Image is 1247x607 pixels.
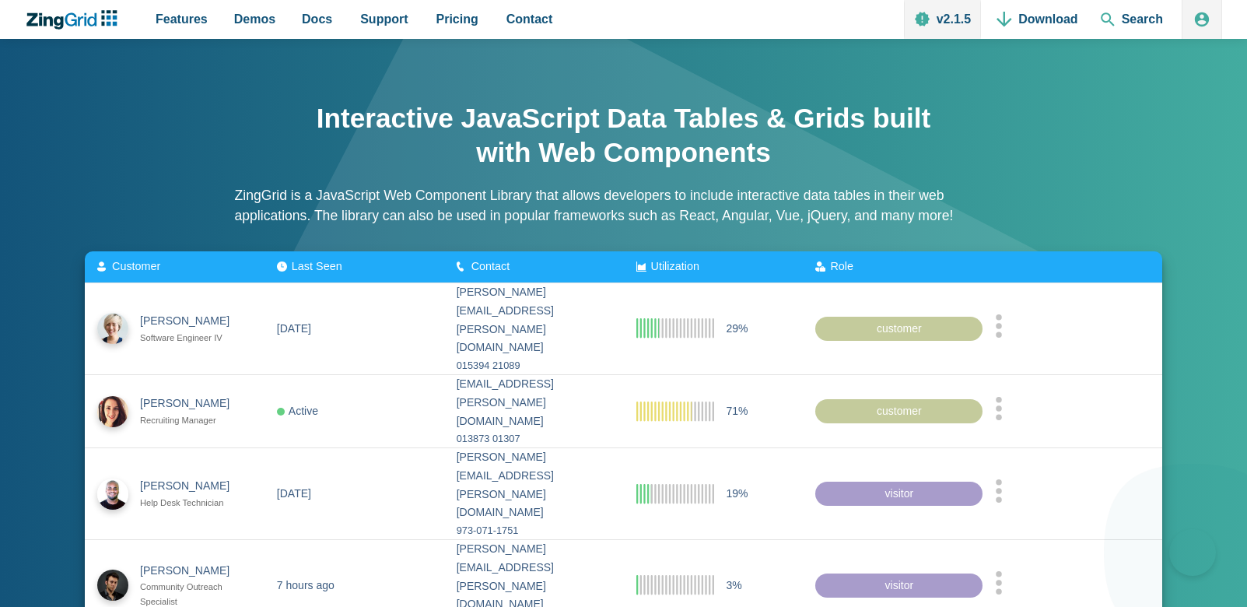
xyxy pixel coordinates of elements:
div: customer [815,316,983,341]
div: [PERSON_NAME][EMAIL_ADDRESS][PERSON_NAME][DOMAIN_NAME] [457,448,611,522]
div: 015394 21089 [457,357,611,374]
div: Help Desk Technician [140,496,243,511]
div: 013873 01307 [457,430,611,447]
div: [PERSON_NAME] [140,395,243,413]
div: 973-071-1751 [457,522,611,539]
div: [DATE] [277,484,311,503]
div: 7 hours ago [277,576,335,595]
div: customer [815,398,983,423]
span: 29% [726,319,748,338]
span: 19% [726,484,748,503]
div: visitor [815,573,983,598]
span: Utilization [650,260,699,272]
div: [PERSON_NAME] [140,477,243,496]
div: [DATE] [277,319,311,338]
span: Customer [112,260,160,272]
span: 3% [726,576,741,595]
span: Contact [506,9,553,30]
span: Demos [234,9,275,30]
div: Recruiting Manager [140,413,243,428]
div: visitor [815,481,983,506]
span: Role [830,260,853,272]
div: [PERSON_NAME] [140,312,243,331]
span: Support [360,9,408,30]
div: [PERSON_NAME][EMAIL_ADDRESS][PERSON_NAME][DOMAIN_NAME] [457,283,611,357]
span: Features [156,9,208,30]
div: Software Engineer IV [140,331,243,346]
div: [PERSON_NAME] [140,561,243,580]
div: Active [277,402,318,420]
iframe: Toggle Customer Support [1169,529,1216,576]
span: 71% [726,402,748,420]
p: ZingGrid is a JavaScript Web Component Library that allows developers to include interactive data... [235,185,1013,226]
span: Docs [302,9,332,30]
span: Contact [471,260,510,272]
div: [EMAIL_ADDRESS][PERSON_NAME][DOMAIN_NAME] [457,375,611,430]
h1: Interactive JavaScript Data Tables & Grids built with Web Components [313,101,935,170]
a: ZingChart Logo. Click to return to the homepage [25,10,125,30]
span: Pricing [436,9,478,30]
span: Last Seen [292,260,342,272]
